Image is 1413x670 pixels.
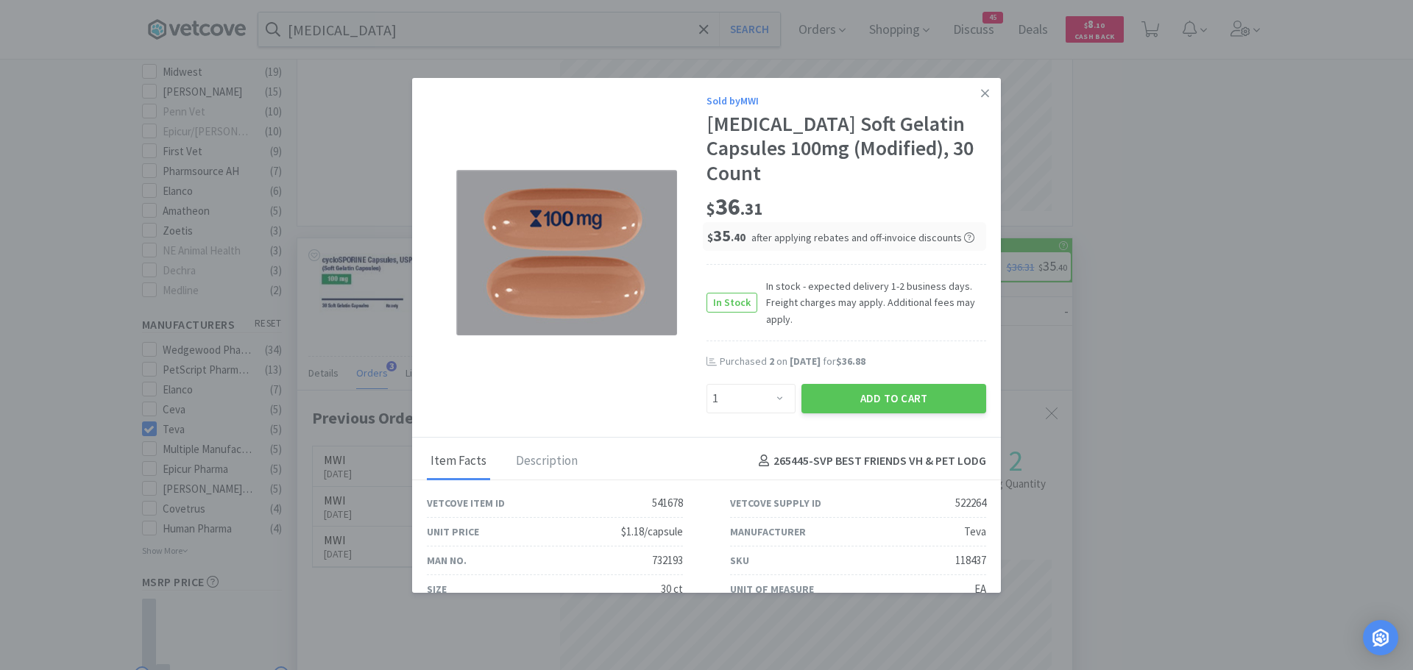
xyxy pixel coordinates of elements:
[790,354,821,368] span: [DATE]
[955,494,986,512] div: 522264
[1363,620,1398,655] div: Open Intercom Messenger
[801,384,986,413] button: Add to Cart
[706,112,986,186] div: [MEDICAL_DATA] Soft Gelatin Capsules 100mg (Modified), 30 Count
[751,231,974,244] span: after applying rebates and off-invoice discounts
[427,443,490,480] div: Item Facts
[652,552,683,569] div: 732193
[706,192,762,221] span: 36
[427,581,447,597] div: Size
[427,524,479,540] div: Unit Price
[730,495,821,511] div: Vetcove Supply ID
[661,580,683,598] div: 30 ct
[512,443,581,480] div: Description
[730,524,806,540] div: Manufacturer
[707,225,746,246] span: 35
[707,230,713,244] span: $
[427,552,467,569] div: Man No.
[652,494,683,512] div: 541678
[740,199,762,219] span: . 31
[964,523,986,541] div: Teva
[456,170,677,335] img: e59c77b5c9294fb3b59646dc2e7a7819_522264.png
[730,581,814,597] div: Unit of Measure
[720,354,986,369] div: Purchased on for
[757,278,986,327] span: In stock - expected delivery 1-2 business days. Freight charges may apply. Additional fees may ap...
[707,293,757,312] span: In Stock
[730,552,749,569] div: SKU
[621,523,683,541] div: $1.18/capsule
[974,580,986,598] div: EA
[731,230,746,244] span: . 40
[706,199,715,219] span: $
[706,93,986,109] div: Sold by MWI
[769,354,774,368] span: 2
[427,495,505,511] div: Vetcove Item ID
[753,452,986,471] h4: 265445 - SVP BEST FRIENDS VH & PET LODG
[836,354,865,368] span: $36.88
[955,552,986,569] div: 118437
